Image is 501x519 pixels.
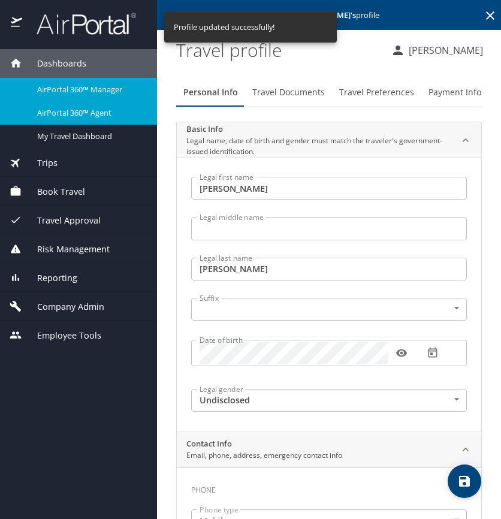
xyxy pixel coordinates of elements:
span: Risk Management [22,243,110,256]
h2: Basic Info [186,123,452,135]
div: ​ [191,298,467,321]
p: Legal name, date of birth and gender must match the traveler's government-issued identification. [186,135,452,157]
p: Editing profile [161,11,497,19]
h3: Phone [191,477,467,497]
img: airportal-logo.png [23,12,136,35]
span: My Travel Dashboard [37,131,143,142]
span: Personal Info [183,85,238,100]
button: [PERSON_NAME] [386,40,488,61]
div: Undisclosed [191,389,467,412]
div: Profile [176,78,482,107]
span: Dashboards [22,57,86,70]
span: Travel Documents [252,85,325,100]
span: Reporting [22,271,77,285]
h1: Travel profile [176,31,381,68]
h2: Contact Info [186,438,342,450]
span: AirPortal 360™ Manager [37,84,143,95]
span: Employee Tools [22,329,101,342]
div: Profile updated successfully! [174,16,274,39]
div: Basic InfoLegal name, date of birth and gender must match the traveler's government-issued identi... [177,158,481,431]
span: Trips [22,156,58,170]
p: Email, phone, address, emergency contact info [186,450,342,461]
p: [PERSON_NAME] [405,43,483,58]
div: Contact InfoEmail, phone, address, emergency contact info [177,432,481,468]
span: Payment Info [428,85,481,100]
span: Travel Preferences [339,85,414,100]
span: Book Travel [22,185,85,198]
span: Travel Approval [22,214,101,227]
div: Basic InfoLegal name, date of birth and gender must match the traveler's government-issued identi... [177,122,481,158]
span: Company Admin [22,300,104,313]
button: save [448,464,481,498]
span: AirPortal 360™ Agent [37,107,143,119]
img: icon-airportal.png [11,12,23,35]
